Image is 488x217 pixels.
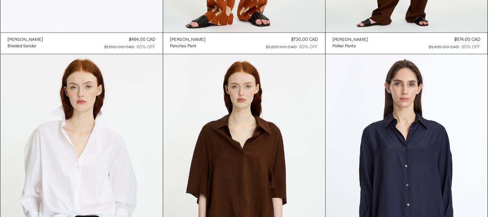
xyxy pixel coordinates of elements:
div: Braided Sandal [8,43,37,49]
div: 60% OFF [137,44,156,50]
a: Polkar Pants [333,43,368,49]
div: $1,160.00 CAD [105,44,135,50]
div: $1,435.00 CAD [429,44,460,50]
div: 60% OFF [462,44,480,50]
div: $464.00 CAD [129,37,156,43]
div: Polkar Pants [333,43,356,49]
a: [PERSON_NAME] [333,37,368,43]
a: [PERSON_NAME] [170,37,206,43]
div: $730.00 CAD [292,37,318,43]
div: Panchas Pant [170,43,196,49]
a: Braided Sandal [8,43,43,49]
div: $1,825.00 CAD [266,44,297,50]
a: Panchas Pant [170,43,206,49]
div: 60% OFF [299,44,318,50]
a: [PERSON_NAME] [8,37,43,43]
div: $574.00 CAD [455,37,480,43]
